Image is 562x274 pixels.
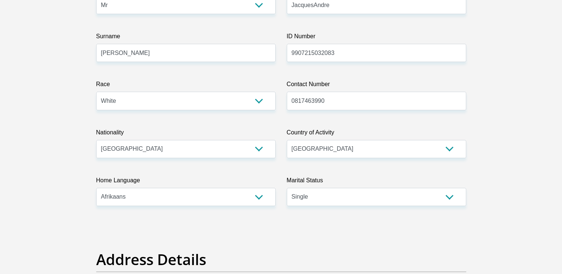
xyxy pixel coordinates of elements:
h2: Address Details [96,251,466,268]
label: Marital Status [287,176,466,188]
label: Home Language [96,176,276,188]
label: Race [96,80,276,92]
input: Contact Number [287,92,466,110]
input: ID Number [287,44,466,62]
label: Contact Number [287,80,466,92]
label: ID Number [287,32,466,44]
label: Country of Activity [287,128,466,140]
input: Surname [96,44,276,62]
label: Surname [96,32,276,44]
label: Nationality [96,128,276,140]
